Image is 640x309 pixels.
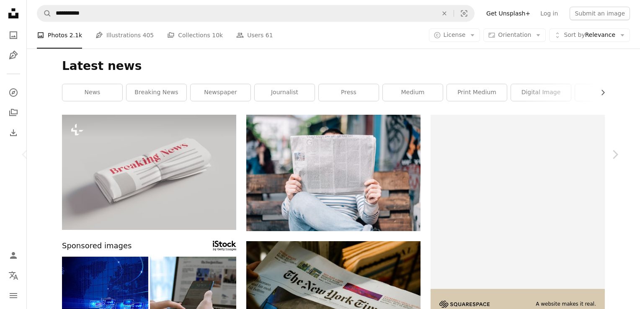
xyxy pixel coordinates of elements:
a: a folded newspaper with the words breaking news on it [62,168,236,176]
button: Clear [435,5,454,21]
a: Collections 10k [167,22,223,49]
img: file-1705255347840-230a6ab5bca9image [439,301,490,308]
span: Orientation [498,31,531,38]
span: Sort by [564,31,585,38]
button: Menu [5,287,22,304]
span: Relevance [564,31,615,39]
a: digital image [511,84,571,101]
a: print medium [447,84,507,101]
button: Orientation [483,28,546,42]
span: A website makes it real. [536,301,596,308]
a: newspaper [191,84,250,101]
a: press [319,84,379,101]
button: Sort byRelevance [549,28,630,42]
form: Find visuals sitewide [37,5,475,22]
a: Log in [535,7,563,20]
a: Next [590,114,640,195]
a: breaking news [126,84,186,101]
a: a person reading a newspaper with the new york times on it [246,295,421,303]
span: 61 [266,31,273,40]
span: 10k [212,31,223,40]
a: Photos [5,27,22,44]
h1: Latest news [62,59,605,74]
button: Search Unsplash [37,5,52,21]
button: Submit an image [570,7,630,20]
a: Illustrations 405 [95,22,154,49]
a: Collections [5,104,22,121]
button: License [429,28,480,42]
a: man sitting on bench reading newspaper [246,169,421,176]
button: scroll list to the right [595,84,605,101]
a: Get Unsplash+ [481,7,535,20]
a: 3d [575,84,635,101]
a: Explore [5,84,22,101]
span: License [444,31,466,38]
a: journalist [255,84,315,101]
span: 405 [143,31,154,40]
a: news [62,84,122,101]
a: Log in / Sign up [5,247,22,264]
a: Illustrations [5,47,22,64]
button: Language [5,267,22,284]
img: a folded newspaper with the words breaking news on it [62,115,236,230]
span: Sponsored images [62,240,132,252]
a: Users 61 [236,22,273,49]
a: medium [383,84,443,101]
img: man sitting on bench reading newspaper [246,115,421,231]
button: Visual search [454,5,474,21]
